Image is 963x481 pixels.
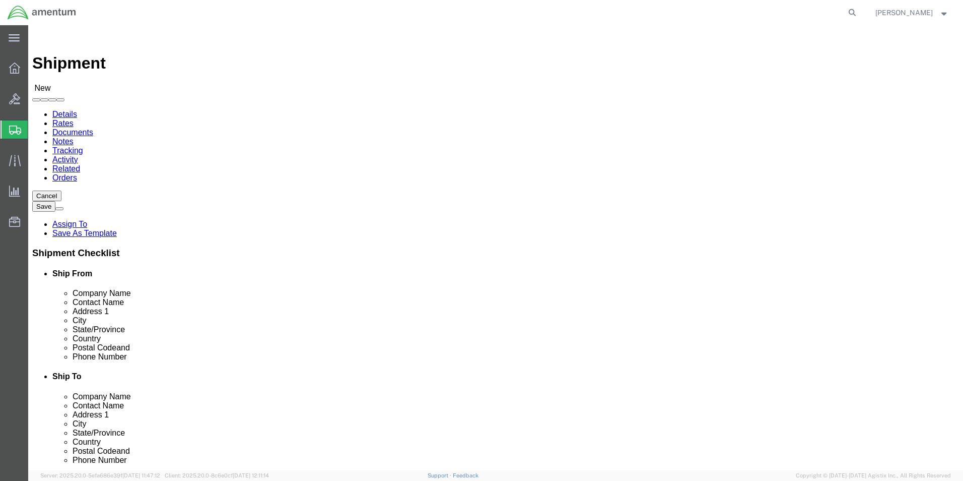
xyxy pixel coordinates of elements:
span: Matthew Cartier [875,7,933,18]
span: [DATE] 12:11:14 [233,472,269,478]
span: Server: 2025.20.0-5efa686e39f [40,472,160,478]
span: Client: 2025.20.0-8c6e0cf [165,472,269,478]
iframe: FS Legacy Container [28,25,963,470]
a: Feedback [453,472,478,478]
img: logo [7,5,77,20]
span: [DATE] 11:47:12 [122,472,160,478]
button: [PERSON_NAME] [875,7,949,19]
span: Copyright © [DATE]-[DATE] Agistix Inc., All Rights Reserved [796,471,951,480]
a: Support [428,472,453,478]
